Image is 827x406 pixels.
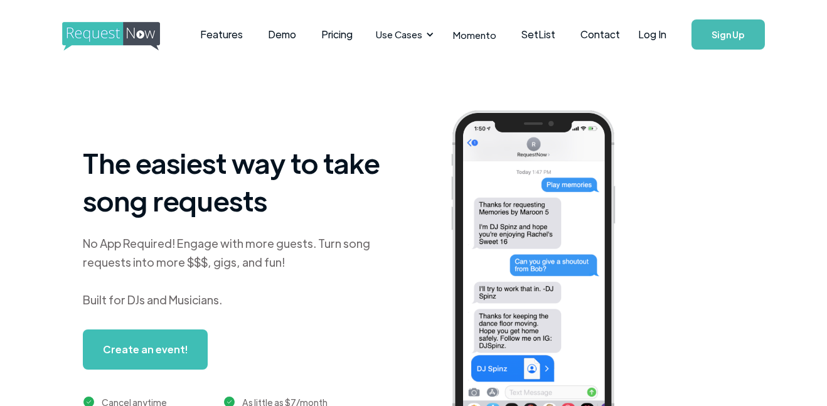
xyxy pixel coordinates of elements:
div: Use Cases [376,28,422,41]
a: Momento [440,16,509,53]
a: Sign Up [691,19,765,50]
img: requestnow logo [62,22,183,51]
h1: The easiest way to take song requests [83,144,393,219]
a: home [62,22,156,47]
a: Demo [255,15,309,54]
a: SetList [509,15,568,54]
div: Use Cases [368,15,437,54]
a: Log In [626,13,679,56]
a: Features [188,15,255,54]
a: Pricing [309,15,365,54]
div: No App Required! Engage with more guests. Turn song requests into more $$$, gigs, and fun! Built ... [83,234,393,309]
a: Contact [568,15,632,54]
a: Create an event! [83,329,208,370]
